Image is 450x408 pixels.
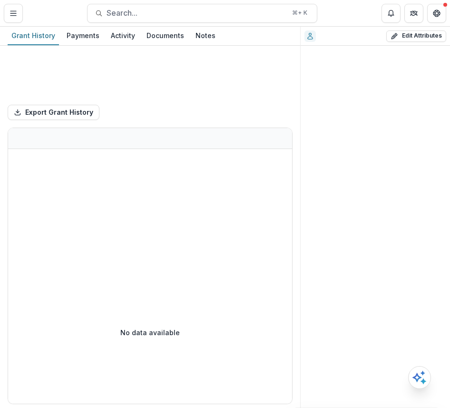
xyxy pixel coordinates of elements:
[404,4,423,23] button: Partners
[192,29,219,42] div: Notes
[143,27,188,45] a: Documents
[120,328,180,338] p: No data available
[408,366,431,389] button: Open AI Assistant
[4,4,23,23] button: Toggle Menu
[63,29,103,42] div: Payments
[386,30,446,42] button: Edit Attributes
[192,27,219,45] a: Notes
[107,27,139,45] a: Activity
[143,29,188,42] div: Documents
[87,4,317,23] button: Search...
[8,105,99,120] button: Export Grant History
[290,8,309,18] div: ⌘ + K
[8,27,59,45] a: Grant History
[107,29,139,42] div: Activity
[427,4,446,23] button: Get Help
[63,27,103,45] a: Payments
[8,29,59,42] div: Grant History
[107,9,286,18] span: Search...
[382,4,401,23] button: Notifications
